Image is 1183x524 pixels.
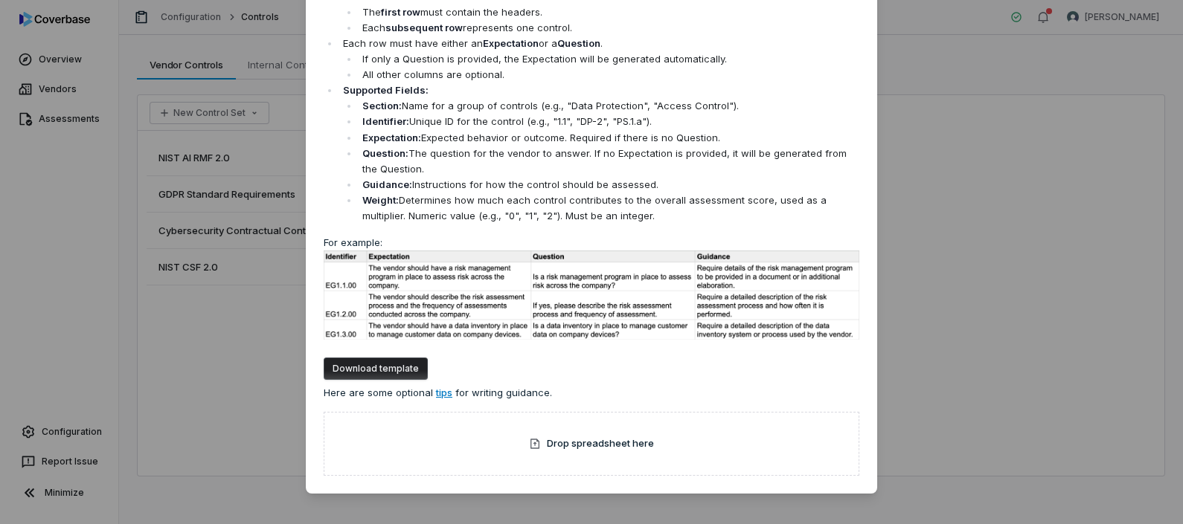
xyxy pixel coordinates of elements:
[324,236,382,248] span: For example:
[359,67,859,83] li: All other columns are optional.
[343,36,859,51] p: Each row must have either an or a .
[359,193,859,224] li: Determines how much each control contributes to the overall assessment score, used as a multiplie...
[385,22,463,33] strong: subsequent row
[547,436,654,451] span: Drop spreadsheet here
[433,386,455,401] button: tips
[359,51,859,67] li: If only a Question is provided, the Expectation will be generated automatically.
[359,146,859,177] li: The question for the vendor to answer. If no Expectation is provided, it will be generated from t...
[359,177,859,193] li: Instructions for how the control should be assessed.
[359,98,859,114] li: Name for a group of controls (e.g., "Data Protection", "Access Control").
[324,358,428,380] button: Download template
[359,20,859,36] li: Each represents one control.
[455,386,552,398] span: for writing guidance.
[343,84,429,96] strong: Supported Fields:
[359,130,859,146] li: Expected behavior or outcome. Required if there is no Question.
[324,250,859,340] img: Sample spreadsheet format
[324,386,433,398] span: Here are some optional
[362,147,408,159] strong: Question:
[362,132,421,143] strong: Expectation:
[362,100,402,111] strong: Section:
[359,4,859,20] li: The must contain the headers.
[362,194,399,206] strong: Weight:
[362,115,409,127] strong: Identifier:
[557,37,600,49] strong: Question
[381,6,420,18] strong: first row
[483,37,539,49] strong: Expectation
[359,114,859,129] li: Unique ID for the control (e.g., "1.1", "DP-2", "PS.1.a").
[362,178,412,190] strong: Guidance:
